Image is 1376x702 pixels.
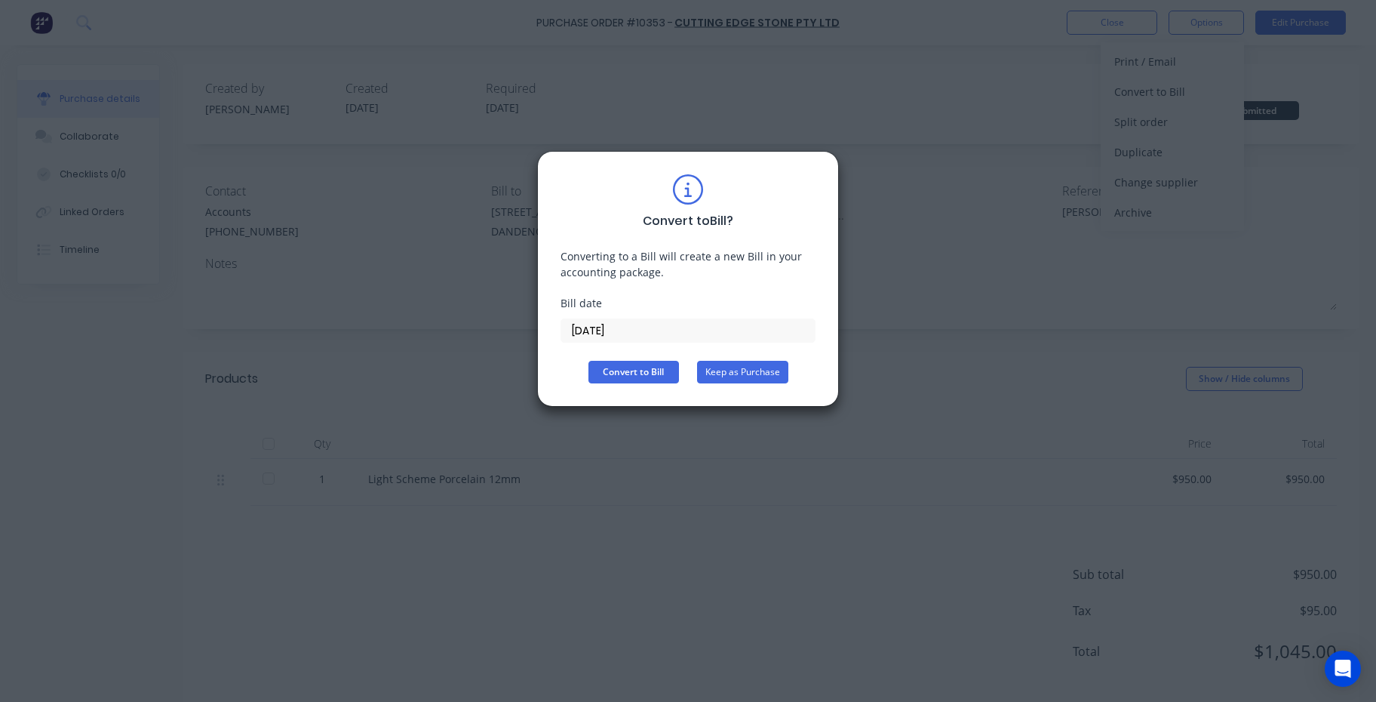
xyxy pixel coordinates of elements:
div: Open Intercom Messenger [1325,651,1361,687]
button: Keep as Purchase [697,361,788,383]
div: Convert to Bill ? [643,212,733,230]
div: Bill date [561,295,815,311]
div: Converting to a Bill will create a new Bill in your accounting package. [561,248,815,280]
button: Convert to Bill [588,361,679,383]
